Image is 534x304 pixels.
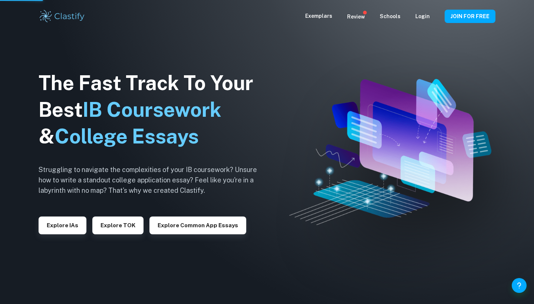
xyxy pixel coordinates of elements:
p: Review [347,13,365,21]
a: Explore IAs [39,221,86,228]
a: Schools [380,13,400,19]
img: Clastify hero [289,79,491,225]
span: College Essays [55,125,199,148]
p: Exemplars [305,12,332,20]
button: Help and Feedback [512,278,527,293]
h1: The Fast Track To Your Best & [39,70,268,150]
a: Explore Common App essays [149,221,246,228]
button: Explore TOK [92,217,144,234]
h6: Struggling to navigate the complexities of your IB coursework? Unsure how to write a standout col... [39,165,268,196]
button: Explore IAs [39,217,86,234]
button: Explore Common App essays [149,217,246,234]
img: Clastify logo [39,9,86,24]
span: IB Coursework [83,98,221,121]
button: JOIN FOR FREE [445,10,495,23]
a: Explore TOK [92,221,144,228]
a: Login [415,13,430,19]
